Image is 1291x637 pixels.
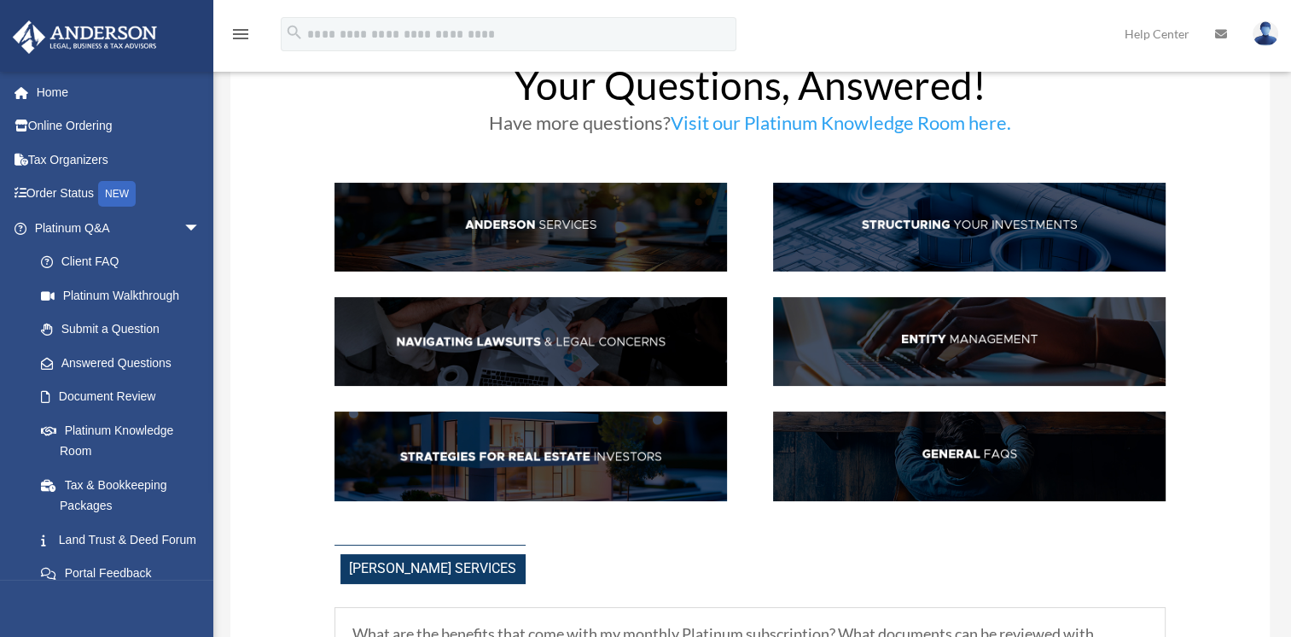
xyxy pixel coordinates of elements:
img: StructInv_hdr [773,183,1166,272]
a: Visit our Platinum Knowledge Room here. [671,111,1011,143]
h1: Your Questions, Answered! [334,66,1166,114]
a: Platinum Q&Aarrow_drop_down [12,211,226,245]
div: NEW [98,181,136,207]
a: Platinum Walkthrough [24,278,226,313]
a: menu [230,30,251,44]
i: menu [230,24,251,44]
a: Answered Questions [24,346,226,380]
a: Platinum Knowledge Room [24,413,226,468]
a: Client FAQ [24,245,218,279]
img: Anderson Advisors Platinum Portal [8,20,162,54]
a: Document Review [24,380,226,414]
a: Portal Feedback [24,557,226,591]
span: [PERSON_NAME] Services [340,554,526,584]
a: Online Ordering [12,109,226,143]
img: EntManag_hdr [773,297,1166,386]
h3: Have more questions? [334,114,1166,141]
a: Land Trust & Deed Forum [24,523,226,557]
span: arrow_drop_down [183,211,218,246]
i: search [285,23,304,42]
img: AndServ_hdr [334,183,727,272]
a: Submit a Question [24,313,226,347]
img: StratsRE_hdr [334,412,727,500]
img: GenFAQ_hdr [773,412,1166,500]
a: Order StatusNEW [12,177,226,212]
a: Tax Organizers [12,143,226,177]
img: User Pic [1253,21,1278,46]
img: NavLaw_hdr [334,297,727,386]
a: Tax & Bookkeeping Packages [24,468,226,523]
a: Home [12,75,226,109]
